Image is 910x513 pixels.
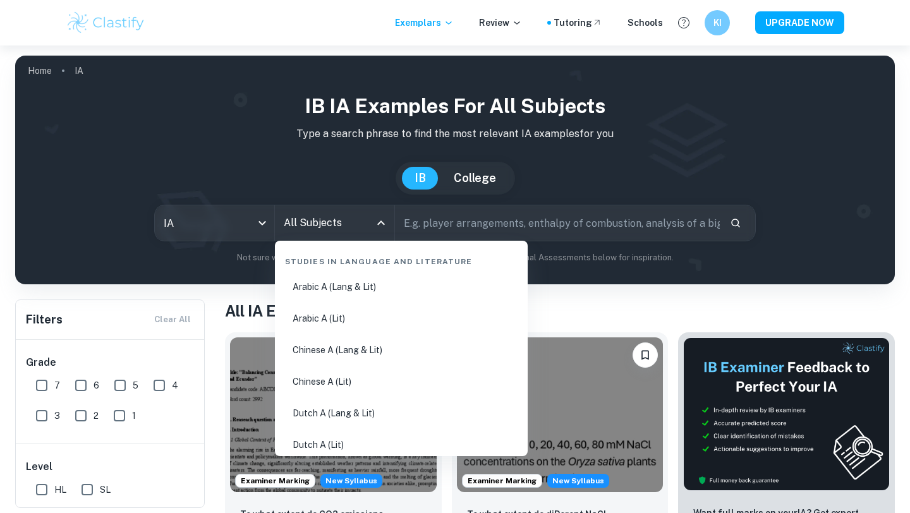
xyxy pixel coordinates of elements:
span: New Syllabus [320,474,382,488]
h1: All IA Examples [225,299,895,322]
button: Help and Feedback [673,12,695,33]
span: 2 [94,409,99,423]
h6: Grade [26,355,195,370]
button: Search [725,212,746,234]
button: Bookmark [633,342,658,368]
span: 6 [94,378,99,392]
span: HL [54,483,66,497]
a: Tutoring [554,16,602,30]
img: ESS IA example thumbnail: To what extent do CO2 emissions contribu [230,337,437,492]
span: 4 [172,378,178,392]
span: Examiner Marking [463,475,542,486]
p: Type a search phrase to find the most relevant IA examples for you [25,126,885,142]
li: Dutch A (Lang & Lit) [280,399,523,428]
button: UPGRADE NOW [755,11,844,34]
img: profile cover [15,56,895,284]
li: Chinese A (Lit) [280,367,523,396]
h6: KI [710,16,725,30]
span: 3 [54,409,60,423]
h6: Filters [26,311,63,329]
span: New Syllabus [547,474,609,488]
div: Studies in Language and Literature [280,246,523,272]
a: Schools [628,16,663,30]
button: KI [705,10,730,35]
div: Starting from the May 2026 session, the ESS IA requirements have changed. We created this exempla... [320,474,382,488]
span: Examiner Marking [236,475,315,486]
img: Clastify logo [66,10,146,35]
div: IA [155,205,274,241]
h1: IB IA examples for all subjects [25,91,885,121]
p: Not sure what to search for? You can always look through our example Internal Assessments below f... [25,251,885,264]
span: 1 [132,409,136,423]
button: Close [372,214,390,232]
li: Arabic A (Lit) [280,304,523,333]
span: 5 [133,378,138,392]
li: Chinese A (Lang & Lit) [280,335,523,365]
h6: Level [26,459,195,474]
p: IA [75,64,83,78]
p: Exemplars [395,16,454,30]
li: Arabic A (Lang & Lit) [280,272,523,301]
button: IB [402,167,439,190]
input: E.g. player arrangements, enthalpy of combustion, analysis of a big city... [395,205,720,241]
a: Home [28,62,52,80]
p: Review [479,16,522,30]
img: ESS IA example thumbnail: To what extent do diPerent NaCl concentr [457,337,664,492]
img: Thumbnail [683,337,890,491]
span: SL [100,483,111,497]
div: Starting from the May 2026 session, the ESS IA requirements have changed. We created this exempla... [547,474,609,488]
li: Dutch A (Lit) [280,430,523,459]
span: 7 [54,378,60,392]
button: College [441,167,509,190]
